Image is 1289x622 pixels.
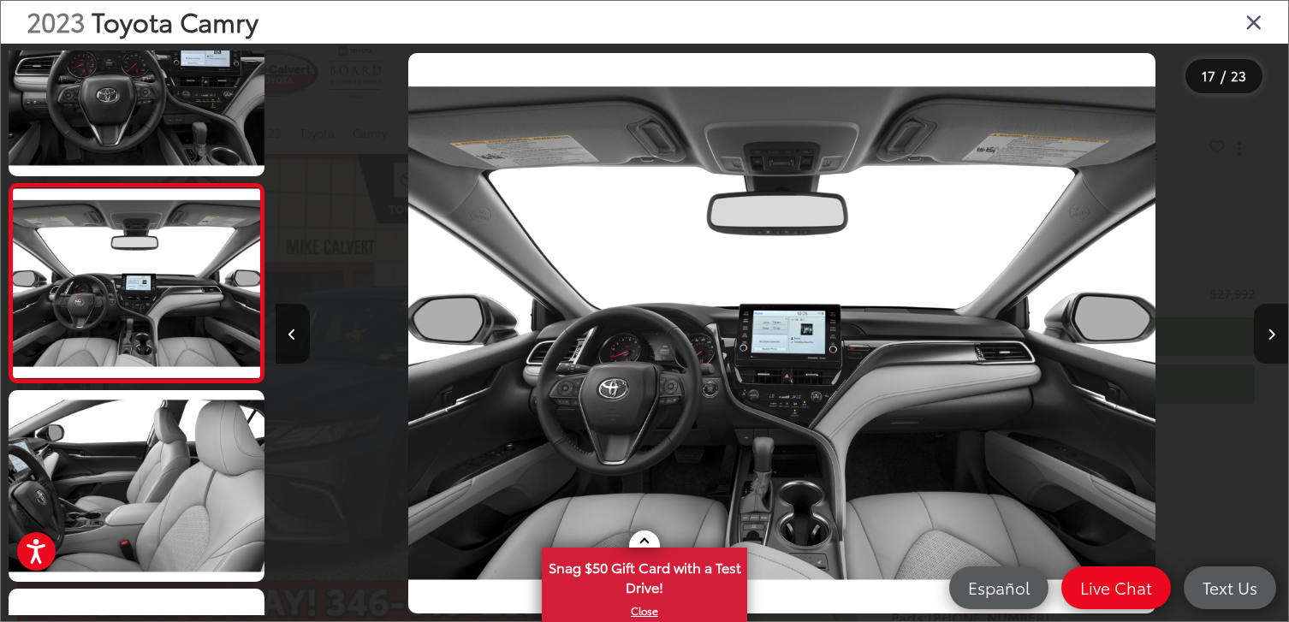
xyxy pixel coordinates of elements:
[408,53,1155,613] img: 2023 Toyota Camry XSE
[1219,70,1227,82] span: /
[10,188,263,377] img: 2023 Toyota Camry XSE
[1202,66,1215,85] span: 17
[959,577,1038,598] span: Español
[1231,66,1246,85] span: 23
[92,3,258,39] span: Toyota Camry
[276,53,1288,613] div: 2023 Toyota Camry XSE 16
[27,3,85,39] span: 2023
[1194,577,1266,598] span: Text Us
[949,566,1048,609] a: Español
[1061,566,1171,609] a: Live Chat
[1184,566,1276,609] a: Text Us
[6,388,267,583] img: 2023 Toyota Camry XSE
[1254,304,1288,364] button: Next image
[1072,577,1161,598] span: Live Chat
[1245,10,1262,33] i: Close gallery
[276,304,310,364] button: Previous image
[544,549,745,601] span: Snag $50 Gift Card with a Test Drive!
